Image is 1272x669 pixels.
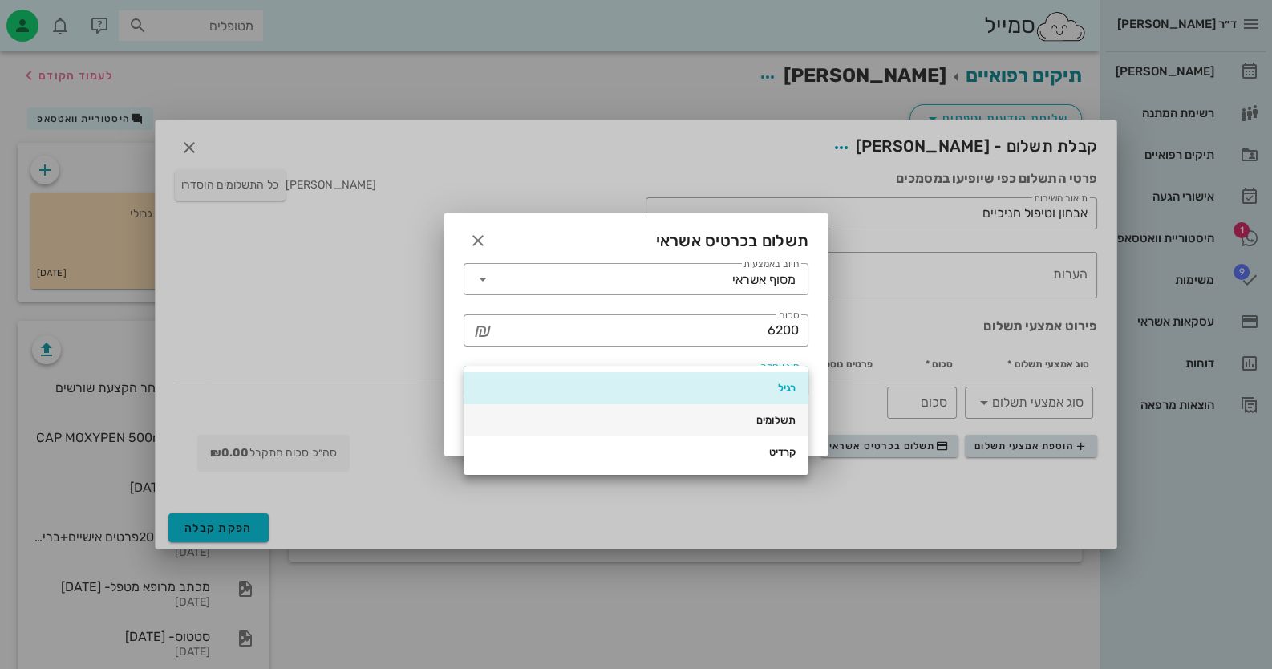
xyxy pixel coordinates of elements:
[732,273,796,287] div: מסוף אשראי
[476,414,796,427] div: תשלומים
[457,420,529,449] button: ביצוע חיוב
[476,446,796,459] div: קרדיט
[743,258,799,270] label: חיוב באמצעות
[444,213,828,263] div: תשלום בכרטיס אשראי
[464,263,808,295] div: חיוב באמצעותמסוף אשראי
[476,382,796,395] div: רגיל
[779,310,799,322] label: סכום
[760,361,799,373] label: סוג עסקה
[475,321,491,340] i: ₪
